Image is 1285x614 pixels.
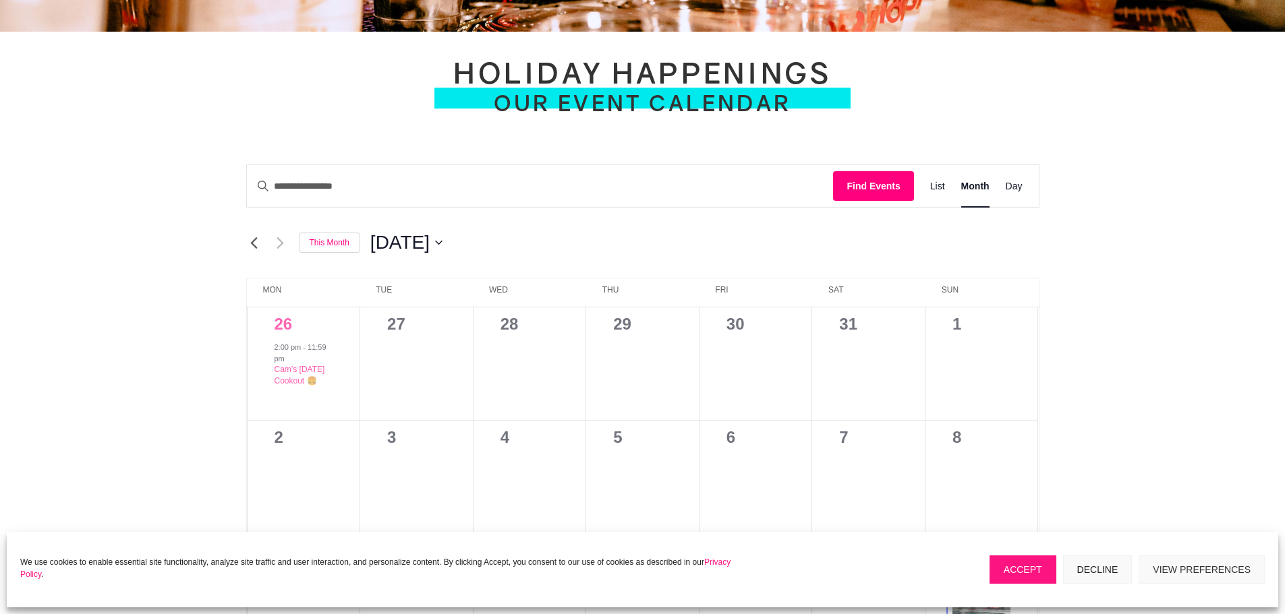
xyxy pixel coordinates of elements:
[387,428,396,446] time: 3
[961,165,990,208] a: Display Events in Month View
[952,315,961,333] time: 1
[613,315,631,333] time: 29
[275,315,293,333] a: 26th May
[613,428,622,446] time: 5
[961,179,990,194] span: Month
[839,428,848,446] time: 7
[839,315,857,333] time: 31
[387,315,405,333] time: 27
[501,315,519,333] time: 28
[1063,555,1133,584] button: Decline
[952,428,961,446] time: 8
[726,428,735,446] time: 6
[299,233,360,253] a: This Month
[275,342,302,350] time: 2:00 pm
[930,179,945,194] span: List
[275,428,283,446] time: 2
[275,342,326,362] time: 11:59 pm
[1006,165,1023,208] a: Display Events in Day View
[990,555,1056,584] button: Accept
[303,342,306,350] span: -
[501,428,509,446] time: 4
[370,229,430,256] span: [DATE]
[726,315,745,333] time: 30
[453,59,831,94] h1: Holiday Happenings
[275,365,325,386] a: Cam’s [DATE] Cookout 🍔
[20,557,731,579] a: Privacy Policy
[273,235,289,251] a: Next month
[833,171,913,202] button: Find Events
[1006,179,1023,194] span: Day
[930,165,945,208] a: Display Events in List View
[370,229,442,256] button: [DATE]
[20,556,749,580] p: We use cookies to enable essential site functionality, analyze site traffic and user interaction,...
[247,165,834,208] input: Enter Keyword. Search for events by Keyword.
[1139,555,1265,584] button: View preferences
[246,235,262,251] a: Previous month
[494,90,791,116] span: Our Event Calendar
